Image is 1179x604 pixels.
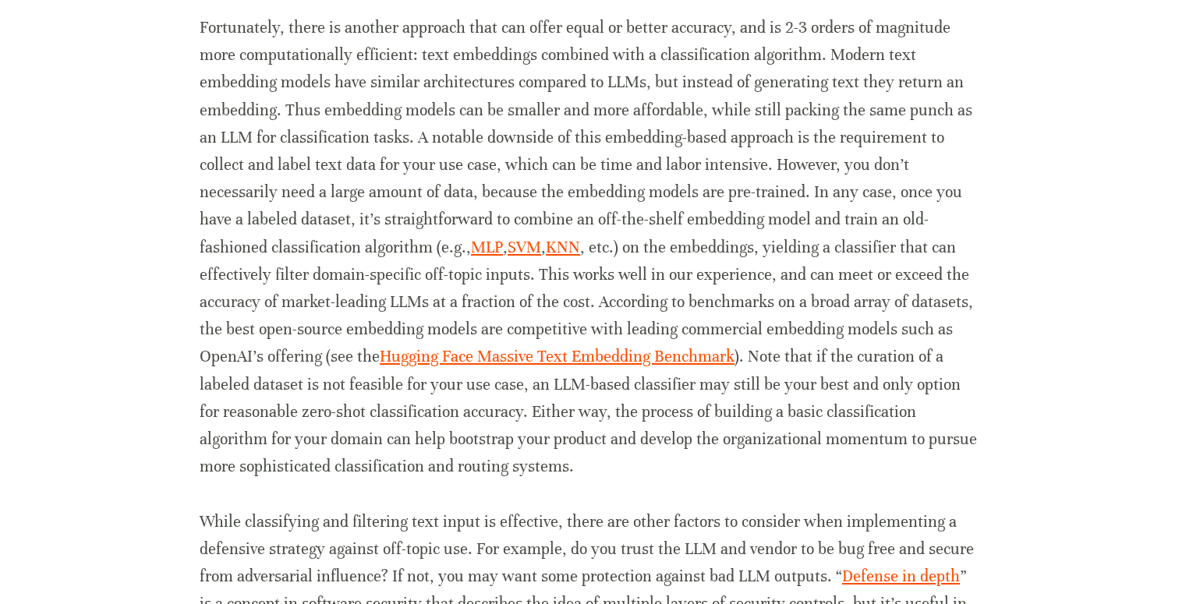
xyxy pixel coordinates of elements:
a: SVM [508,238,541,257]
a: MLP [471,238,503,257]
p: Fortunately, there is another approach that can offer equal or better accuracy, and is 2-3 orders... [200,14,979,480]
a: KNN [546,238,580,257]
a: Hugging Face Massive Text Embedding Benchmark [380,347,735,366]
a: Defense in depth [842,567,960,586]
